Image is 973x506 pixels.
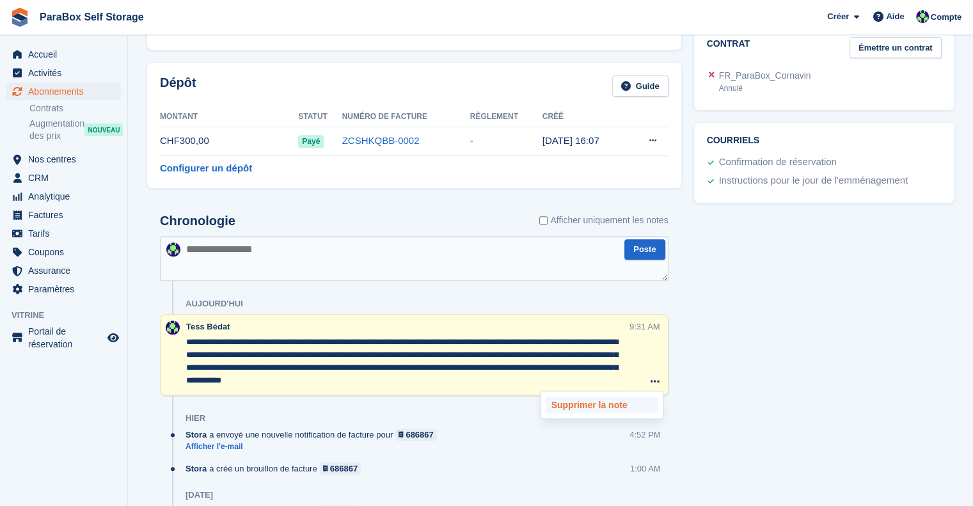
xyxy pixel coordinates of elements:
[186,322,230,331] span: Tess Bédat
[28,64,105,82] span: Activités
[931,11,961,24] span: Compte
[546,397,658,413] a: Supprimer la note
[106,330,121,345] a: Boutique d'aperçu
[186,463,207,475] span: Stora
[160,75,196,97] h2: Dépôt
[886,10,904,23] span: Aide
[28,169,105,187] span: CRM
[186,299,243,309] div: Aujourd'hui
[470,127,542,155] td: -
[12,309,127,322] span: Vitrine
[330,463,358,475] div: 686867
[28,83,105,100] span: Abonnements
[707,37,750,58] h2: Contrat
[916,10,929,23] img: Tess Bédat
[84,123,123,136] div: NOUVEAU
[719,155,837,170] div: Confirmation de réservation
[6,243,121,261] a: menu
[542,107,628,127] th: Créé
[6,206,121,224] a: menu
[10,8,29,27] img: stora-icon-8386f47178a22dfd0bd8f6a31ec36ba5ce8667c1dd55bd0f319d3a0aa187defe.svg
[629,429,660,441] div: 4:52 PM
[186,429,443,441] div: a envoyé une nouvelle notification de facture pour
[827,10,849,23] span: Créer
[28,262,105,280] span: Assurance
[719,69,811,83] div: FR_ParaBox_Cornavin
[6,150,121,168] a: menu
[29,118,84,142] span: Augmentation des prix
[719,83,811,94] div: Annulé
[28,243,105,261] span: Coupons
[28,187,105,205] span: Analytique
[160,214,235,228] h2: Chronologie
[186,463,367,475] div: a créé un brouillon de facture
[542,135,599,146] time: 2025-07-03 14:07:08 UTC
[6,280,121,298] a: menu
[29,117,121,143] a: Augmentation des prix NOUVEAU
[612,75,668,97] a: Guide
[35,6,149,28] a: ParaBox Self Storage
[28,225,105,242] span: Tarifs
[6,262,121,280] a: menu
[6,45,121,63] a: menu
[342,107,470,127] th: Numéro de facture
[6,169,121,187] a: menu
[406,429,433,441] div: 686867
[630,463,661,475] div: 1:00 AM
[29,102,121,115] a: Contrats
[470,107,542,127] th: Règlement
[6,325,121,351] a: menu
[166,320,180,335] img: Tess Bédat
[298,135,324,148] span: Payé
[539,214,548,227] input: Afficher uniquement les notes
[166,242,180,257] img: Tess Bédat
[28,45,105,63] span: Accueil
[6,225,121,242] a: menu
[186,413,205,423] div: Hier
[539,214,668,227] label: Afficher uniquement les notes
[6,187,121,205] a: menu
[160,107,298,127] th: Montant
[707,136,942,146] h2: Courriels
[719,173,908,189] div: Instructions pour le jour de l'emménagement
[624,239,665,260] button: Poste
[298,107,342,127] th: Statut
[629,320,660,333] div: 9:31 AM
[850,37,942,58] a: Émettre un contrat
[6,64,121,82] a: menu
[28,325,105,351] span: Portail de réservation
[186,490,213,500] div: [DATE]
[395,429,437,441] a: 686867
[186,441,443,452] a: Afficher l'e-mail
[342,135,420,146] a: ZCSHKQBB-0002
[160,161,252,176] a: Configurer un dépôt
[28,150,105,168] span: Nos centres
[186,429,207,441] span: Stora
[6,83,121,100] a: menu
[28,280,105,298] span: Paramètres
[160,127,298,155] td: CHF300,00
[320,463,361,475] a: 686867
[28,206,105,224] span: Factures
